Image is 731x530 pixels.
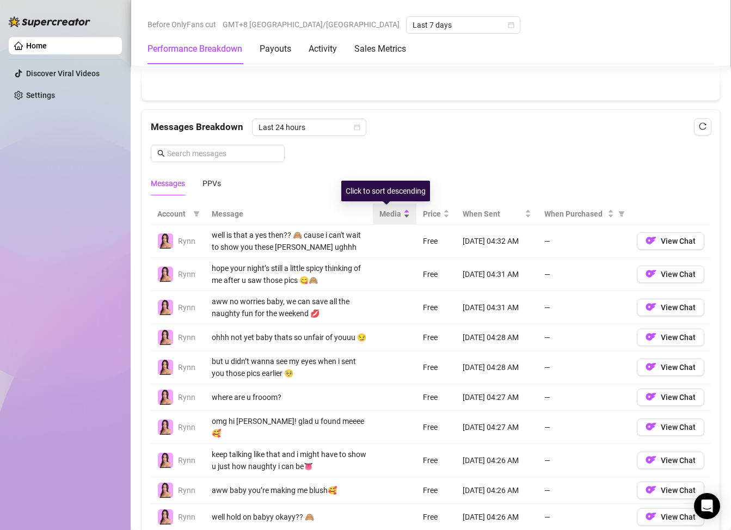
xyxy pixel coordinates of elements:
div: PPVs [202,177,221,189]
a: OFView Chat [637,365,704,374]
button: OFView Chat [637,452,704,469]
div: well is that a yes then?? 🙈 cause i can't wait to show you these [PERSON_NAME] ughhh [212,229,366,253]
img: Rynn [158,300,173,315]
img: OF [646,361,656,372]
td: [DATE] 04:26 AM [456,444,538,477]
th: Message [205,204,373,225]
td: Free [416,225,456,258]
td: — [538,258,630,291]
button: OFView Chat [637,329,704,346]
span: reload [699,122,707,130]
td: Free [416,477,456,504]
button: OFView Chat [637,482,704,499]
div: Payouts [260,42,291,56]
a: OFView Chat [637,305,704,314]
a: Settings [26,91,55,100]
div: hope your night’s still a little spicy thinking of me after u saw those pics 😋🙈 [212,262,366,286]
img: Rynn [158,390,173,405]
button: OFView Chat [637,299,704,316]
img: OF [646,301,656,312]
span: Rynn [178,363,195,372]
img: Rynn [158,483,173,498]
span: View Chat [661,363,696,372]
span: Rynn [178,423,195,432]
span: View Chat [661,333,696,342]
td: [DATE] 04:27 AM [456,384,538,411]
img: Rynn [158,509,173,525]
div: Performance Breakdown [148,42,242,56]
img: OF [646,235,656,246]
div: but u didn’t wanna see my eyes when i sent you those pics earlier 🥺 [212,355,366,379]
span: Rynn [178,333,195,342]
button: OFView Chat [637,508,704,526]
td: — [538,444,630,477]
span: Account [157,208,189,220]
td: [DATE] 04:26 AM [456,477,538,504]
td: — [538,384,630,411]
button: OFView Chat [637,266,704,283]
span: calendar [354,124,360,131]
div: keep talking like that and i might have to show u just how naughty i can be👅 [212,448,366,472]
th: When Purchased [538,204,630,225]
span: View Chat [661,423,696,432]
img: OF [646,268,656,279]
img: Rynn [158,453,173,468]
span: filter [616,206,627,222]
span: Rynn [178,303,195,312]
img: OF [646,511,656,522]
td: [DATE] 04:28 AM [456,351,538,384]
img: OF [646,484,656,495]
span: Price [423,208,441,220]
button: OFView Chat [637,389,704,406]
td: Free [416,411,456,444]
a: OFView Chat [637,425,704,434]
td: — [538,351,630,384]
span: Rynn [178,270,195,279]
div: where are u frooom? [212,391,366,403]
button: OFView Chat [637,418,704,436]
td: Free [416,324,456,351]
td: [DATE] 04:28 AM [456,324,538,351]
th: Price [416,204,456,225]
span: View Chat [661,237,696,245]
a: Home [26,41,47,50]
div: ohhh not yet baby thats so unfair of youuu 😏 [212,331,366,343]
span: Rynn [178,393,195,402]
td: — [538,324,630,351]
img: logo-BBDzfeDw.svg [9,16,90,27]
div: aww baby you’re making me blush🥰 [212,484,366,496]
div: Click to sort descending [341,181,430,201]
td: — [538,477,630,504]
div: omg hi [PERSON_NAME]! glad u found meeee 🥰 [212,415,366,439]
span: View Chat [661,303,696,312]
img: OF [646,331,656,342]
input: Search messages [167,147,278,159]
div: Messages Breakdown [151,119,711,136]
a: OFView Chat [637,515,704,523]
span: View Chat [661,393,696,402]
img: Rynn [158,360,173,375]
span: Rynn [178,486,195,495]
div: Activity [309,42,337,56]
span: filter [193,211,200,217]
td: Free [416,258,456,291]
a: OFView Chat [637,458,704,467]
td: — [538,291,630,324]
span: Before OnlyFans cut [148,16,216,33]
div: Open Intercom Messenger [694,493,720,519]
img: OF [646,454,656,465]
td: Free [416,384,456,411]
a: OFView Chat [637,335,704,344]
span: calendar [508,22,514,28]
th: When Sent [456,204,538,225]
span: Rynn [178,513,195,521]
span: search [157,150,165,157]
div: Messages [151,177,185,189]
td: Free [416,444,456,477]
img: Rynn [158,267,173,282]
span: GMT+8 [GEOGRAPHIC_DATA]/[GEOGRAPHIC_DATA] [223,16,400,33]
td: [DATE] 04:31 AM [456,258,538,291]
a: OFView Chat [637,488,704,497]
span: Rynn [178,237,195,245]
button: OFView Chat [637,232,704,250]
